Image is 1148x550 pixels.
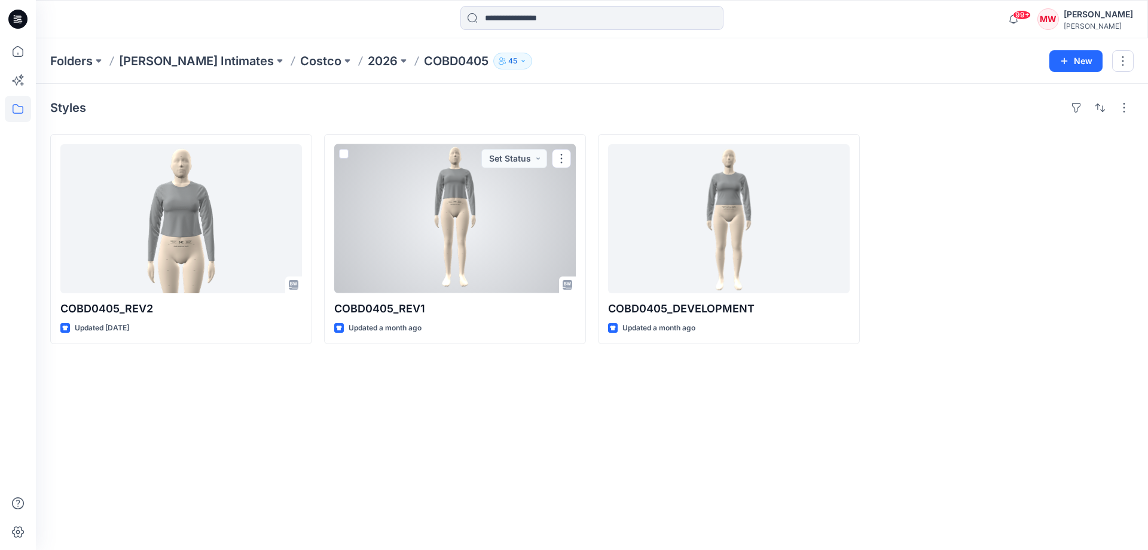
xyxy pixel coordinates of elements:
[75,322,129,335] p: Updated [DATE]
[1013,10,1031,20] span: 99+
[622,322,695,335] p: Updated a month ago
[1049,50,1103,72] button: New
[1037,8,1059,30] div: MW
[50,101,86,115] h4: Styles
[1064,22,1133,31] div: [PERSON_NAME]
[608,144,850,293] a: COBD0405_DEVELOPMENT
[1064,7,1133,22] div: [PERSON_NAME]
[608,300,850,317] p: COBD0405_DEVELOPMENT
[334,144,576,293] a: COBD0405_REV1
[300,53,341,69] a: Costco
[60,300,302,317] p: COBD0405_REV2
[368,53,398,69] a: 2026
[508,54,517,68] p: 45
[424,53,488,69] p: COBD0405
[493,53,532,69] button: 45
[60,144,302,293] a: COBD0405_REV2
[119,53,274,69] a: [PERSON_NAME] Intimates
[349,322,422,335] p: Updated a month ago
[50,53,93,69] a: Folders
[334,300,576,317] p: COBD0405_REV1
